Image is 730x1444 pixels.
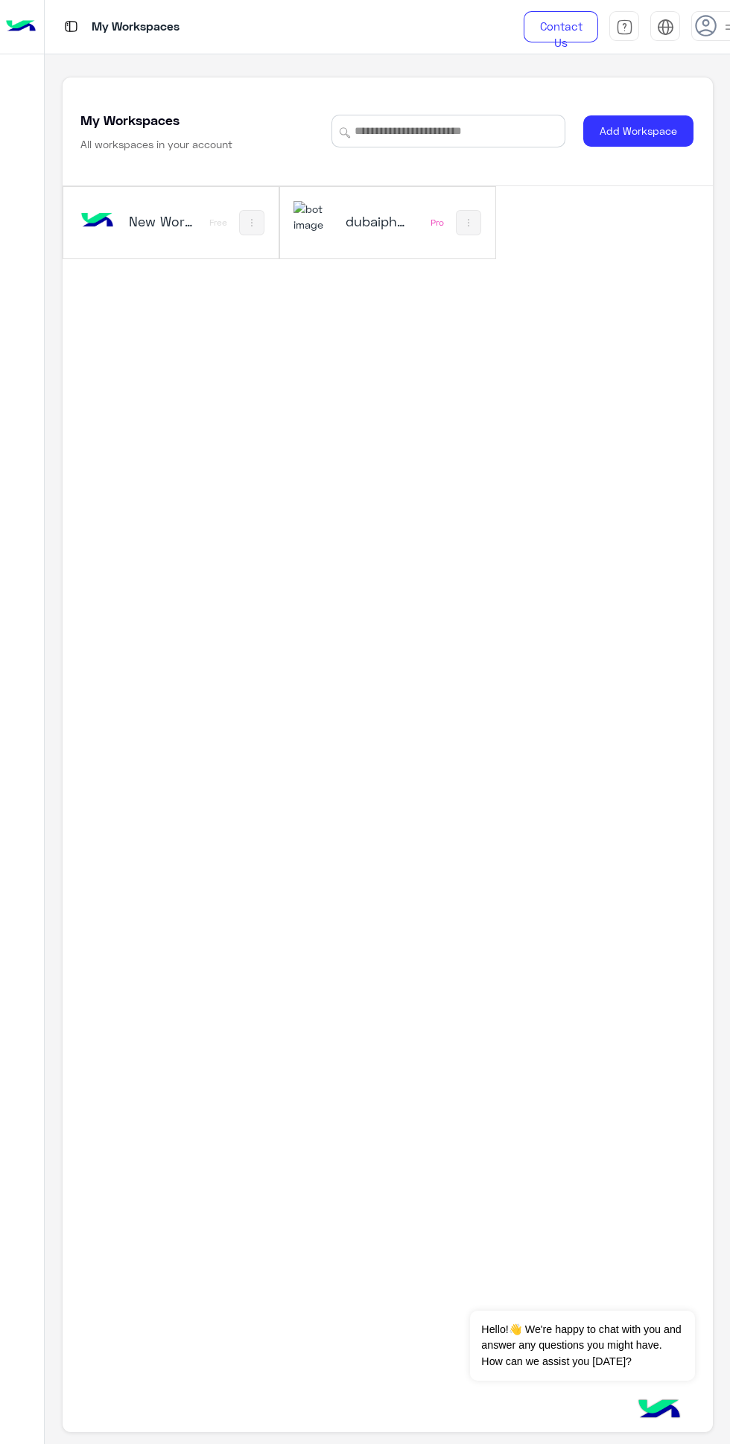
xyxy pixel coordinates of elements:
img: Logo [6,11,36,42]
img: tab [62,17,80,36]
h5: New Workspace 1 [129,212,197,230]
p: My Workspaces [92,17,180,37]
img: tab [657,19,674,36]
div: Free [209,217,227,229]
img: bot image [77,201,117,241]
span: Hello!👋 We're happy to chat with you and answer any questions you might have. How can we assist y... [470,1311,694,1381]
h6: All workspaces in your account [80,137,232,152]
h5: My Workspaces [80,111,180,129]
a: tab [609,11,639,42]
a: Contact Us [524,11,598,42]
button: Add Workspace [583,115,693,147]
h5: dubaiphone [346,212,413,230]
img: hulul-logo.png [633,1384,685,1437]
img: 1403182699927242 [293,201,334,233]
img: tab [616,19,633,36]
div: Pro [431,217,444,229]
